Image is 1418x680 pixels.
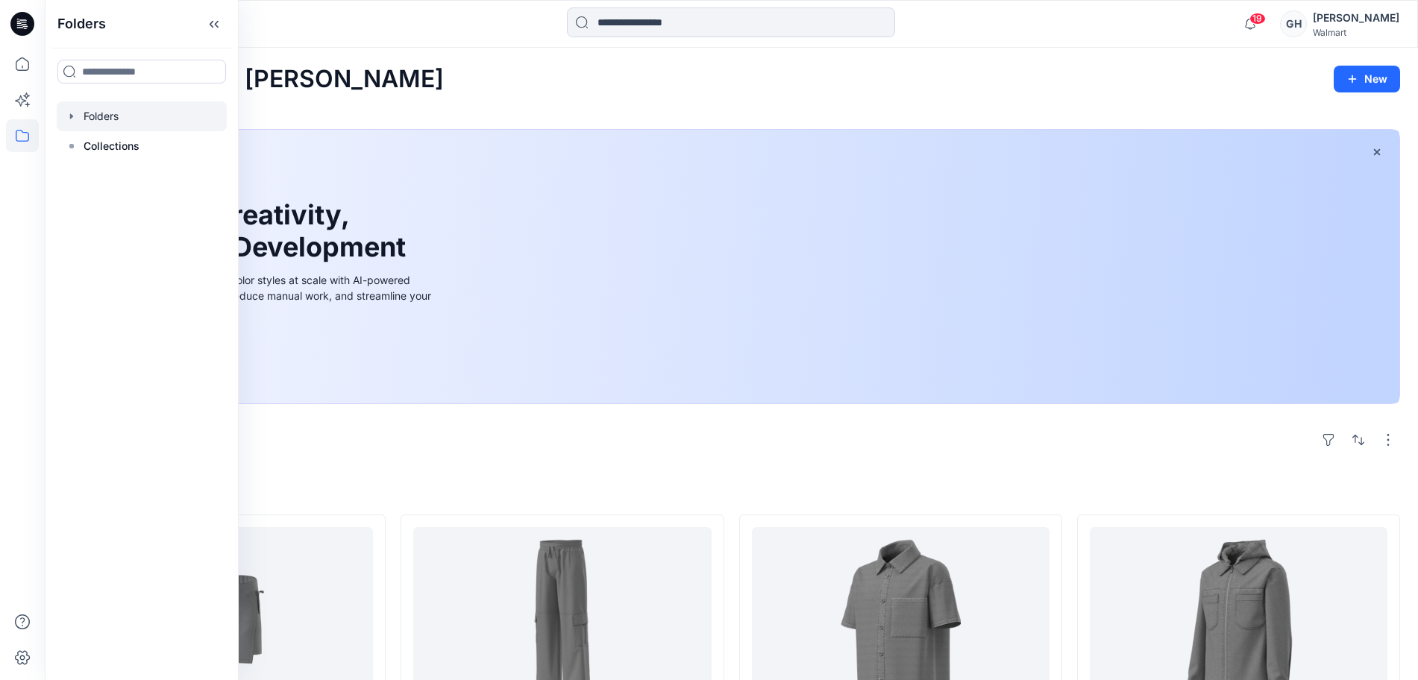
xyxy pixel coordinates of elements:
a: Discover more [99,337,435,367]
h1: Unleash Creativity, Speed Up Development [99,199,412,263]
div: Explore ideas faster and recolor styles at scale with AI-powered tools that boost creativity, red... [99,272,435,319]
h4: Styles [63,482,1400,500]
div: Walmart [1313,27,1399,38]
div: GH [1280,10,1307,37]
p: Collections [84,137,139,155]
button: New [1334,66,1400,92]
div: [PERSON_NAME] [1313,9,1399,27]
span: 19 [1249,13,1266,25]
h2: Welcome back, [PERSON_NAME] [63,66,444,93]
